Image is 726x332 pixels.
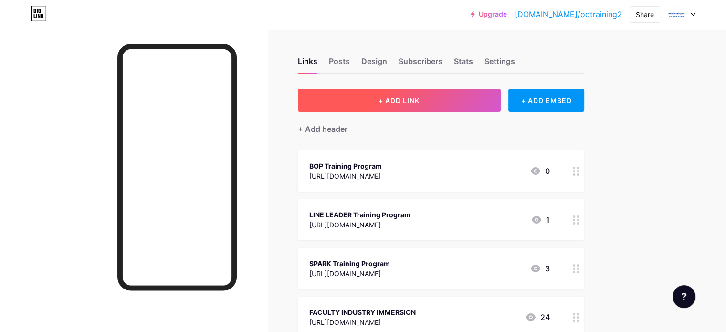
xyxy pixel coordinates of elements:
[636,10,654,20] div: Share
[309,317,416,327] div: [URL][DOMAIN_NAME]
[667,5,685,23] img: odtraining2
[309,210,410,220] div: LINE LEADER Training Program
[508,89,584,112] div: + ADD EMBED
[309,161,382,171] div: BOP Training Program
[454,55,473,73] div: Stats
[525,311,550,323] div: 24
[309,220,410,230] div: [URL][DOMAIN_NAME]
[531,214,550,225] div: 1
[309,307,416,317] div: FACULTY INDUSTRY IMMERSION
[379,96,420,105] span: + ADD LINK
[484,55,515,73] div: Settings
[361,55,387,73] div: Design
[298,89,501,112] button: + ADD LINK
[309,171,382,181] div: [URL][DOMAIN_NAME]
[399,55,442,73] div: Subscribers
[309,268,390,278] div: [URL][DOMAIN_NAME]
[530,263,550,274] div: 3
[298,123,347,135] div: + Add header
[471,11,507,18] a: Upgrade
[515,9,622,20] a: [DOMAIN_NAME]/odtraining2
[309,258,390,268] div: SPARK Training Program
[329,55,350,73] div: Posts
[298,55,317,73] div: Links
[530,165,550,177] div: 0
